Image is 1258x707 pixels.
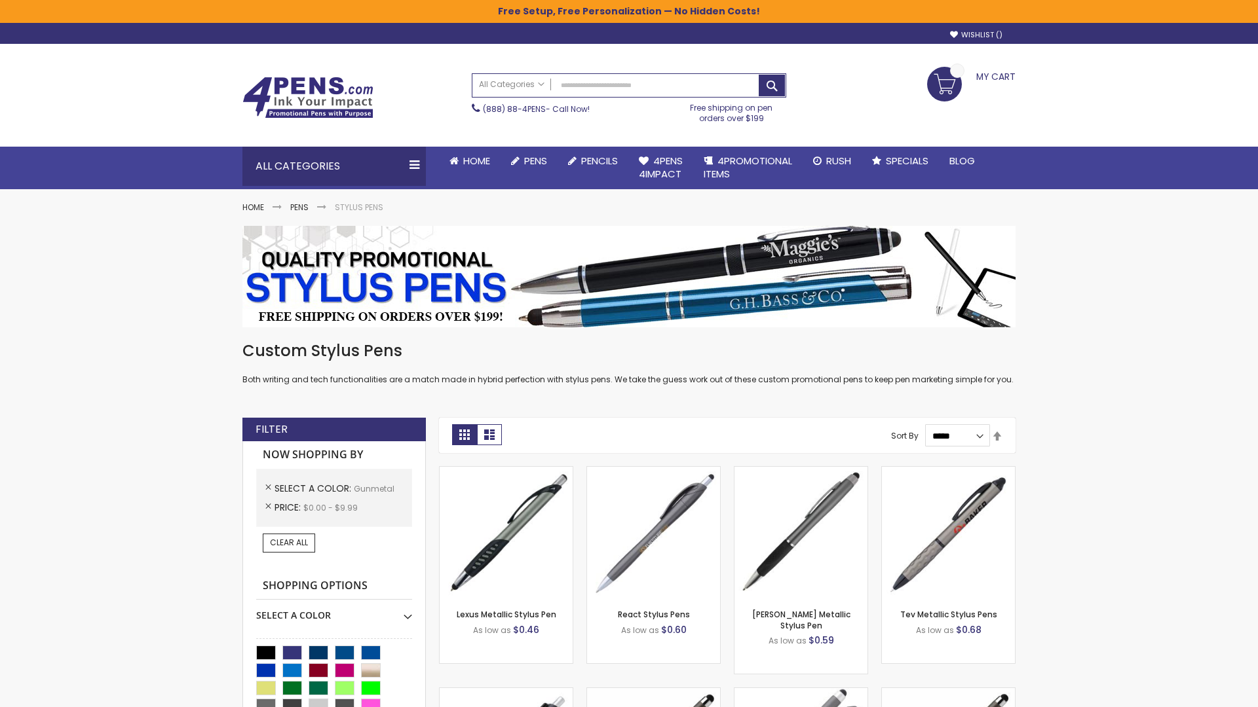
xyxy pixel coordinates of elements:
[950,30,1002,40] a: Wishlist
[803,147,862,175] a: Rush
[524,154,547,168] span: Pens
[439,147,501,175] a: Home
[639,154,683,181] span: 4Pens 4impact
[882,687,1015,698] a: Islander Softy Metallic Gel Pen with Stylus - ColorJet Imprint-Gunmetal
[734,687,867,698] a: Cali Custom Stylus Gel pen-Gunmetal
[440,687,573,698] a: Souvenir® Anthem Stylus Pen-Gunmetal
[862,147,939,175] a: Specials
[882,466,1015,477] a: Tev Metallic Stylus Pens-Gunmetal
[483,103,546,115] a: (888) 88-4PENS
[949,154,975,168] span: Blog
[769,635,807,646] span: As low as
[457,609,556,620] a: Lexus Metallic Stylus Pen
[734,467,867,600] img: Lory Metallic Stylus Pen-Gunmetal
[939,147,985,175] a: Blog
[483,103,590,115] span: - Call Now!
[256,600,412,622] div: Select A Color
[463,154,490,168] span: Home
[256,422,288,437] strong: Filter
[587,687,720,698] a: Islander Softy Metallic Gel Pen with Stylus-Gunmetal
[587,467,720,600] img: React Stylus Pens-Gunmetal
[558,147,628,175] a: Pencils
[891,430,919,441] label: Sort By
[242,202,264,213] a: Home
[256,441,412,469] strong: Now Shopping by
[752,609,850,630] a: [PERSON_NAME] Metallic Stylus Pen
[661,623,687,636] span: $0.60
[900,609,997,620] a: Tev Metallic Stylus Pens
[452,424,477,445] strong: Grid
[242,147,426,186] div: All Categories
[440,466,573,477] a: Lexus Metallic Stylus Pen-Gunmetal
[501,147,558,175] a: Pens
[677,98,787,124] div: Free shipping on pen orders over $199
[472,74,551,96] a: All Categories
[354,483,394,494] span: Gunmetal
[882,467,1015,600] img: Tev Metallic Stylus Pens-Gunmetal
[335,202,383,213] strong: Stylus Pens
[275,501,303,514] span: Price
[242,340,1016,361] h1: Custom Stylus Pens
[809,634,834,647] span: $0.59
[618,609,690,620] a: React Stylus Pens
[513,623,539,636] span: $0.46
[275,482,354,495] span: Select A Color
[263,534,315,552] a: Clear All
[242,226,1016,327] img: Stylus Pens
[587,466,720,477] a: React Stylus Pens-Gunmetal
[886,154,928,168] span: Specials
[290,202,309,213] a: Pens
[826,154,851,168] span: Rush
[693,147,803,189] a: 4PROMOTIONALITEMS
[242,77,373,118] img: 4Pens Custom Pens and Promotional Products
[956,623,982,636] span: $0.68
[581,154,618,168] span: Pencils
[628,147,693,189] a: 4Pens4impact
[270,537,308,548] span: Clear All
[704,154,792,181] span: 4PROMOTIONAL ITEMS
[242,340,1016,386] div: Both writing and tech functionalities are a match made in hybrid perfection with stylus pens. We ...
[256,572,412,600] strong: Shopping Options
[473,625,511,636] span: As low as
[479,79,544,90] span: All Categories
[303,502,358,513] span: $0.00 - $9.99
[916,625,954,636] span: As low as
[621,625,659,636] span: As low as
[440,467,573,600] img: Lexus Metallic Stylus Pen-Gunmetal
[734,466,867,477] a: Lory Metallic Stylus Pen-Gunmetal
